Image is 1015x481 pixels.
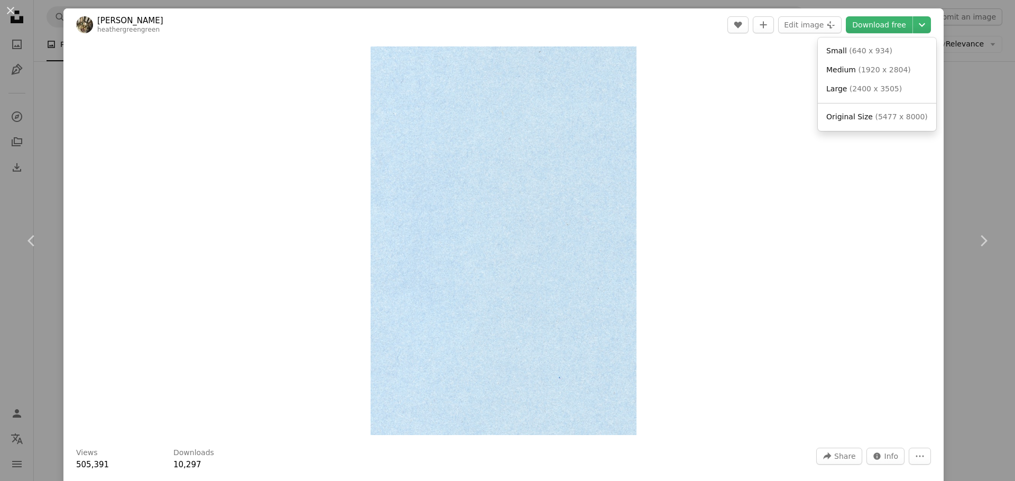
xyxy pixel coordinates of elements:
span: Original Size [826,112,873,121]
button: Choose download size [913,16,931,33]
span: ( 5477 x 8000 ) [875,112,927,121]
span: Large [826,84,847,93]
span: Small [826,46,847,55]
span: ( 1920 x 2804 ) [858,65,910,74]
span: Medium [826,65,856,74]
span: ( 640 x 934 ) [849,46,892,55]
div: Choose download size [818,37,936,131]
span: ( 2400 x 3505 ) [850,84,902,93]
